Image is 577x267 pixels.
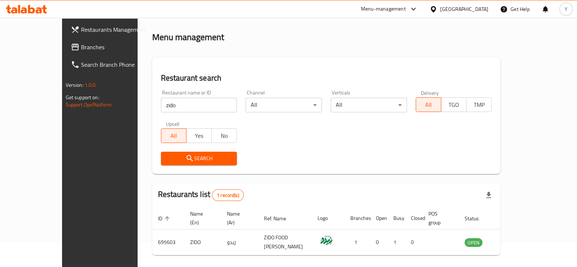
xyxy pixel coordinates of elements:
[465,238,482,247] div: OPEN
[65,38,158,56] a: Branches
[565,5,568,13] span: Y
[212,189,244,201] div: Total records count
[212,192,243,199] span: 1 record(s)
[388,207,405,229] th: Busy
[370,229,388,255] td: 0
[161,98,237,112] input: Search for restaurant name or ID..
[81,43,153,51] span: Branches
[66,100,112,109] a: Support.OpsPlatform
[345,207,370,229] th: Branches
[246,98,322,112] div: All
[405,207,423,229] th: Closed
[81,60,153,69] span: Search Branch Phone
[345,229,370,255] td: 1
[361,5,406,13] div: Menu-management
[66,93,99,102] span: Get support on:
[166,121,180,126] label: Upsell
[388,229,405,255] td: 1
[85,80,96,90] span: 1.0.0
[215,131,234,141] span: No
[465,214,488,223] span: Status
[227,209,249,227] span: Name (Ar)
[444,100,463,110] span: TGO
[190,209,212,227] span: Name (En)
[370,207,388,229] th: Open
[331,98,407,112] div: All
[405,229,423,255] td: 0
[318,232,336,250] img: ZIDO
[158,214,172,223] span: ID
[152,207,522,255] table: enhanced table
[167,154,231,163] span: Search
[65,56,158,73] a: Search Branch Phone
[81,25,153,34] span: Restaurants Management
[161,128,186,143] button: All
[421,90,439,95] label: Delivery
[419,100,438,110] span: All
[66,80,84,90] span: Version:
[466,97,492,112] button: TMP
[469,100,489,110] span: TMP
[497,207,522,229] th: Action
[211,128,237,143] button: No
[158,189,244,201] h2: Restaurants list
[428,209,450,227] span: POS group
[264,214,296,223] span: Ref. Name
[221,229,258,255] td: زيدو
[152,229,184,255] td: 695603
[184,229,221,255] td: ZIDO
[161,152,237,165] button: Search
[312,207,345,229] th: Logo
[65,21,158,38] a: Restaurants Management
[164,131,184,141] span: All
[189,131,209,141] span: Yes
[441,97,466,112] button: TGO
[440,5,488,13] div: [GEOGRAPHIC_DATA]
[416,97,441,112] button: All
[161,73,492,84] h2: Restaurant search
[258,229,312,255] td: ZIDO FOOD [PERSON_NAME]
[465,239,482,247] span: OPEN
[186,128,212,143] button: Yes
[152,31,224,43] h2: Menu management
